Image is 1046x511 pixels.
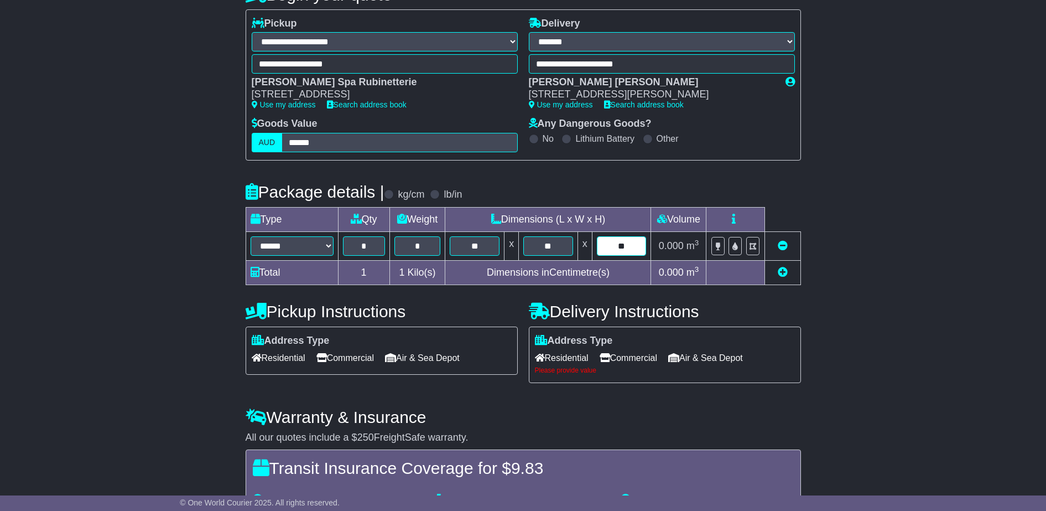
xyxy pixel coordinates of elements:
div: If your package is stolen [615,494,799,506]
a: Search address book [604,100,684,109]
td: Total [246,260,338,285]
span: 0.000 [659,267,684,278]
h4: Transit Insurance Coverage for $ [253,459,794,477]
h4: Warranty & Insurance [246,408,801,426]
label: Goods Value [252,118,318,130]
span: 0.000 [659,240,684,251]
span: m [686,240,699,251]
span: 9.83 [511,459,543,477]
span: Air & Sea Depot [385,349,460,367]
label: Lithium Battery [575,133,634,144]
label: Address Type [252,335,330,347]
label: AUD [252,133,283,152]
label: kg/cm [398,189,424,201]
a: Remove this item [778,240,788,251]
label: lb/in [444,189,462,201]
h4: Delivery Instructions [529,302,801,321]
h4: Pickup Instructions [246,302,518,321]
label: No [543,133,554,144]
sup: 3 [695,265,699,273]
label: Address Type [535,335,613,347]
span: Residential [252,349,305,367]
span: Air & Sea Depot [668,349,743,367]
label: Other [657,133,679,144]
label: Pickup [252,18,297,30]
div: Damage to your package [431,494,615,506]
a: Search address book [327,100,407,109]
td: x [577,231,592,260]
a: Use my address [529,100,593,109]
td: Qty [338,207,389,231]
div: [PERSON_NAME] Spa Rubinetterie [252,76,507,89]
div: All our quotes include a $ FreightSafe warranty. [246,432,801,444]
div: Loss of your package [247,494,431,506]
label: Delivery [529,18,580,30]
sup: 3 [695,239,699,247]
td: Weight [389,207,445,231]
span: Commercial [316,349,374,367]
span: 250 [357,432,374,443]
span: © One World Courier 2025. All rights reserved. [180,498,340,507]
td: Dimensions in Centimetre(s) [445,260,651,285]
td: x [504,231,519,260]
div: Please provide value [535,367,795,374]
a: Use my address [252,100,316,109]
td: Dimensions (L x W x H) [445,207,651,231]
label: Any Dangerous Goods? [529,118,652,130]
div: [STREET_ADDRESS] [252,89,507,101]
span: Commercial [600,349,657,367]
td: Kilo(s) [389,260,445,285]
span: m [686,267,699,278]
span: Residential [535,349,589,367]
span: 1 [399,267,404,278]
td: Volume [651,207,706,231]
a: Add new item [778,267,788,278]
h4: Package details | [246,183,384,201]
td: Type [246,207,338,231]
div: [PERSON_NAME] [PERSON_NAME] [529,76,774,89]
td: 1 [338,260,389,285]
div: [STREET_ADDRESS][PERSON_NAME] [529,89,774,101]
